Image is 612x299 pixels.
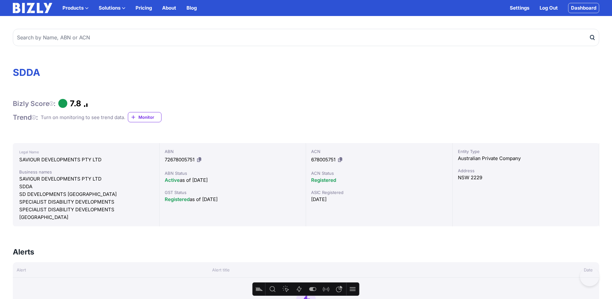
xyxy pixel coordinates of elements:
[580,267,599,286] iframe: Toggle Customer Support
[458,155,594,162] div: Australian Private Company
[70,99,81,108] h1: 7.8
[165,157,194,163] span: 72678005751
[13,29,599,46] input: Search by Name, ABN or ACN
[311,177,336,183] span: Registered
[19,206,153,221] div: SPECIALIST DISABILITY DEVELOPMENTS [GEOGRAPHIC_DATA]
[311,170,447,176] div: ACN Status
[165,170,301,176] div: ABN Status
[13,267,208,273] div: Alert
[19,156,153,164] div: SAVIOUR DEVELOPMENTS PTY LTD
[62,4,88,12] button: Products
[19,183,153,190] div: SDDA
[568,3,599,13] a: Dashboard
[165,148,301,155] div: ABN
[165,196,190,202] span: Registered
[13,247,34,257] h3: Alerts
[19,175,153,183] div: SAVIOUR DEVELOPMENTS PTY LTD
[138,114,161,120] span: Monitor
[311,196,447,203] div: [DATE]
[458,167,594,174] div: Address
[136,4,152,12] a: Pricing
[41,114,125,121] div: Turn on monitoring to see trend data.
[311,189,447,196] div: ASIC Registered
[13,99,56,108] h1: Bizly Score :
[165,189,301,196] div: GST Status
[458,174,594,182] div: NSW 2229
[13,67,599,78] h1: SDDA
[208,267,501,273] div: Alert title
[458,148,594,155] div: Entity Type
[19,169,153,175] div: Business names
[540,4,558,12] a: Log Out
[19,148,153,156] div: Legal Name
[311,148,447,155] div: ACN
[19,198,153,206] div: SPECIALIST DISABILITY DEVELOPMENTS
[99,4,125,12] button: Solutions
[501,267,599,273] div: Date
[165,176,301,184] div: as of [DATE]
[19,190,153,198] div: SD DEVELOPMENTS [GEOGRAPHIC_DATA]
[165,196,301,203] div: as of [DATE]
[128,112,161,122] a: Monitor
[13,113,38,122] h1: Trend :
[510,4,529,12] a: Settings
[165,177,180,183] span: Active
[162,4,176,12] a: About
[186,4,197,12] a: Blog
[311,157,335,163] span: 678005751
